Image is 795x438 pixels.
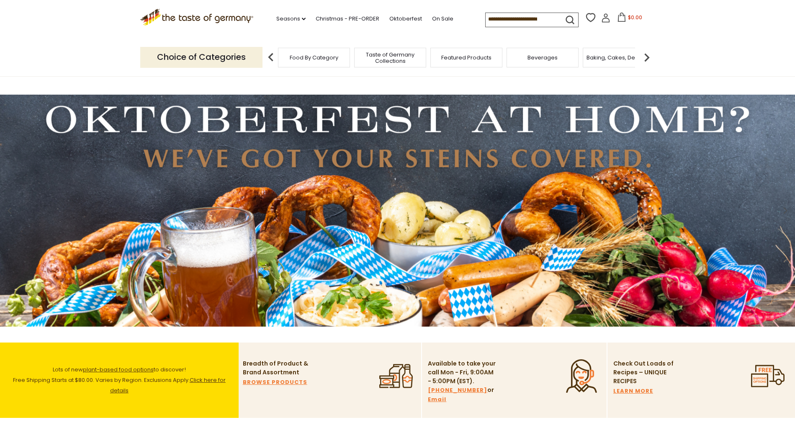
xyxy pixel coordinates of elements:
span: Lots of new to discover! Free Shipping Starts at $80.00. Varies by Region. Exclusions Apply. [13,366,226,394]
a: Christmas - PRE-ORDER [316,14,379,23]
a: LEARN MORE [613,386,653,396]
img: previous arrow [262,49,279,66]
a: Taste of Germany Collections [357,52,424,64]
a: Featured Products [441,54,491,61]
button: $0.00 [612,13,648,25]
a: Oktoberfest [389,14,422,23]
a: Beverages [527,54,558,61]
a: Food By Category [290,54,338,61]
img: next arrow [638,49,655,66]
a: Seasons [276,14,306,23]
p: Available to take your call Mon - Fri, 9:00AM - 5:00PM (EST). or [428,359,497,404]
p: Check Out Loads of Recipes – UNIQUE RECIPES [613,359,674,386]
a: [PHONE_NUMBER] [428,386,487,395]
a: plant-based food options [83,366,154,374]
a: On Sale [432,14,453,23]
a: BROWSE PRODUCTS [243,378,307,387]
a: Email [428,395,446,404]
a: Baking, Cakes, Desserts [587,54,651,61]
p: Breadth of Product & Brand Assortment [243,359,312,377]
span: $0.00 [628,14,642,21]
p: Choice of Categories [140,47,262,67]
